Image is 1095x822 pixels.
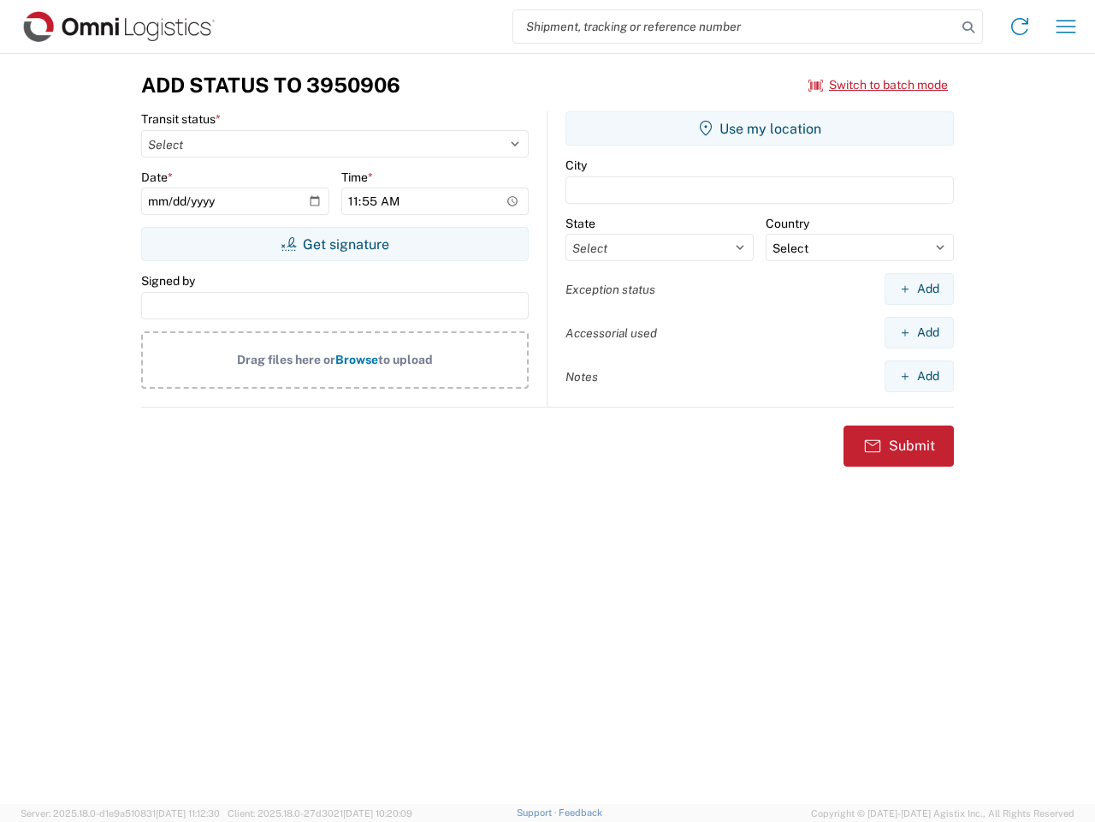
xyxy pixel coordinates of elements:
[156,808,220,819] span: [DATE] 11:12:30
[808,71,948,99] button: Switch to batch mode
[141,73,400,98] h3: Add Status to 3950906
[343,808,412,819] span: [DATE] 10:20:09
[141,227,529,261] button: Get signature
[565,158,587,173] label: City
[378,353,433,366] span: to upload
[565,216,595,231] label: State
[885,360,954,392] button: Add
[513,10,956,43] input: Shipment, tracking or reference number
[517,807,559,818] a: Support
[843,426,954,467] button: Submit
[811,806,1074,821] span: Copyright © [DATE]-[DATE] Agistix Inc., All Rights Reserved
[335,353,378,366] span: Browse
[565,369,598,384] label: Notes
[341,170,373,185] label: Time
[885,317,954,348] button: Add
[766,216,809,231] label: Country
[885,273,954,305] button: Add
[559,807,602,818] a: Feedback
[565,111,954,146] button: Use my location
[141,273,195,289] label: Signed by
[228,808,412,819] span: Client: 2025.18.0-27d3021
[237,353,335,366] span: Drag files here or
[141,111,221,127] label: Transit status
[565,325,657,341] label: Accessorial used
[21,808,220,819] span: Server: 2025.18.0-d1e9a510831
[565,282,655,297] label: Exception status
[141,170,173,185] label: Date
